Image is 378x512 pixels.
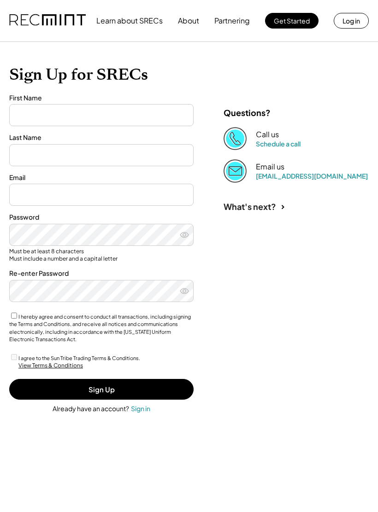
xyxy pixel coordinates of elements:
[9,133,194,142] div: Last Name
[224,107,271,118] div: Questions?
[9,248,194,262] div: Must be at least 8 characters Must include a number and a capital letter
[9,269,194,278] div: Re-enter Password
[178,12,199,30] button: About
[256,162,284,172] div: Email us
[9,173,194,182] div: Email
[256,130,279,140] div: Call us
[214,12,250,30] button: Partnering
[224,201,276,212] div: What's next?
[18,362,83,370] div: View Terms & Conditions
[265,13,319,29] button: Get Started
[9,379,194,400] button: Sign Up
[334,13,369,29] button: Log in
[9,314,191,343] label: I hereby agree and consent to conduct all transactions, including signing the Terms and Condition...
[53,404,129,413] div: Already have an account?
[224,159,247,182] img: Email%202%403x.png
[9,65,369,84] h1: Sign Up for SRECs
[9,93,194,103] div: First Name
[131,404,150,413] div: Sign in
[224,127,247,150] img: Phone%20copy%403x.png
[18,355,140,361] label: I agree to the Sun Tribe Trading Terms & Conditions.
[9,5,86,36] img: recmint-logotype%403x.png
[256,140,301,148] a: Schedule a call
[96,12,163,30] button: Learn about SRECs
[256,172,368,180] a: [EMAIL_ADDRESS][DOMAIN_NAME]
[9,213,194,222] div: Password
